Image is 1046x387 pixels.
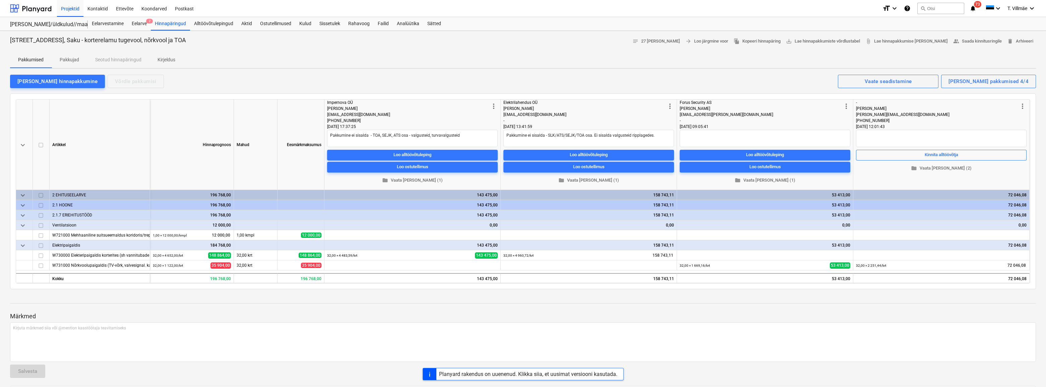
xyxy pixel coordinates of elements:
[948,77,1029,86] div: [PERSON_NAME] pakkumised 4/4
[856,220,1027,230] div: 0,00
[52,250,147,260] div: W730000 Elekteripaigaldis korterites (sh vannitubade põr.küte)
[128,17,151,30] div: Eelarve
[682,177,848,184] span: Vaata [PERSON_NAME] (1)
[856,124,1027,130] div: [DATE] 12:01:43
[190,17,237,30] a: Alltöövõtulepingud
[208,252,231,259] span: 148 864,00
[153,190,231,200] div: 196 768,00
[211,233,231,238] span: 12 000,00
[151,17,190,30] div: Hinnapäringud
[153,234,187,237] small: 1,00 × 12 000,00 / kmpl
[856,190,1027,200] div: 72 046,08
[153,200,231,210] div: 196 768,00
[863,36,950,47] a: Lae hinnapakkumise [PERSON_NAME]
[210,262,231,269] span: 35 904,00
[19,221,27,230] span: keyboard_arrow_down
[158,56,175,63] p: Kirjeldus
[503,175,674,186] button: Vaata [PERSON_NAME] (1)
[1007,38,1013,44] span: delete
[327,130,498,147] textarea: Pakkumine ei sisalda - TOA, SEJK, ATS osa - valgusteid, turvavalgusteid
[382,177,388,183] span: folder
[746,151,784,159] div: Loo alltöövõtuleping
[327,190,498,200] div: 143 475,00
[327,240,498,250] div: 143 475,00
[501,273,677,283] div: 158 743,11
[153,220,231,230] div: 12 000,00
[1012,355,1046,387] iframe: Chat Widget
[374,17,393,30] a: Failid
[911,165,917,171] span: folder
[52,200,147,210] div: 2.1 HOONE
[315,17,344,30] div: Sissetulek
[680,200,850,210] div: 53 413,00
[324,273,501,283] div: 143 475,00
[150,273,234,283] div: 196 768,00
[19,201,27,209] span: keyboard_arrow_down
[680,240,850,250] div: 53 413,00
[680,162,850,173] button: Loo ostutellimus
[393,17,423,30] div: Analüütika
[52,220,147,230] div: Ventilatsioon
[856,163,1027,174] button: Vaata [PERSON_NAME] (2)
[301,263,321,268] span: 35 904,00
[680,190,850,200] div: 53 413,00
[503,106,666,112] div: [PERSON_NAME]
[503,118,666,124] div: -
[685,38,691,44] span: arrow_forward
[19,141,27,149] span: keyboard_arrow_down
[423,17,445,30] div: Sätted
[950,36,1004,47] button: Saada kinnitusringile
[731,36,783,47] button: Kopeeri hinnapäring
[17,77,98,86] div: [PERSON_NAME] hinnapakkumine
[88,17,128,30] a: Eelarvestamine
[974,1,981,8] span: 73
[917,3,964,14] button: Otsi
[1007,6,1027,11] span: T. Villmäe
[327,112,390,117] span: [EMAIL_ADDRESS][DOMAIN_NAME]
[327,220,498,230] div: 0,00
[256,17,295,30] a: Ostutellimused
[1004,36,1036,47] button: Arhiveeri
[299,253,321,258] span: 148 864,00
[632,38,638,44] span: notes
[52,210,147,220] div: 2.1.7 ERIEHITUSTÖÖD
[327,124,498,130] div: [DATE] 17:37:25
[146,19,153,23] span: 2
[278,100,324,190] div: Eesmärkmaksumus
[503,210,674,220] div: 158 743,11
[749,163,781,171] div: Loo ostutellimus
[503,124,674,130] div: [DATE] 13:41:59
[865,38,948,45] span: Lae hinnapakkumise [PERSON_NAME]
[904,4,911,12] i: Abikeskus
[953,38,1002,45] span: Saada kinnitusringile
[734,38,781,45] span: Kopeeri hinnapäring
[503,240,674,250] div: 158 743,11
[153,210,231,220] div: 196 768,00
[503,150,674,160] button: Loo alltöövõtuleping
[503,112,566,117] span: [EMAIL_ADDRESS][DOMAIN_NAME]
[327,175,498,186] button: Vaata [PERSON_NAME] (1)
[666,102,674,110] span: more_vert
[680,220,850,230] div: 0,00
[503,162,674,173] button: Loo ostutellimus
[327,106,490,112] div: [PERSON_NAME]
[234,260,278,270] div: 32,00 krt
[680,100,842,106] div: Forus Security AS
[685,38,728,45] span: Loo järgmine voor
[859,165,1024,172] span: Vaata [PERSON_NAME] (2)
[890,4,899,12] i: keyboard_arrow_down
[842,102,850,110] span: more_vert
[50,100,150,190] div: Artikkel
[153,240,231,250] div: 184 768,00
[490,102,498,110] span: more_vert
[856,210,1027,220] div: 72 046,08
[783,36,863,47] a: Lae hinnapakkumiste võrdlustabel
[652,253,674,258] span: 158 743,11
[1007,263,1027,268] span: 72 046,08
[153,254,183,257] small: 32,00 × 4 652,00 / krt
[327,254,357,257] small: 32,00 × 4 483,59 / krt
[735,177,741,183] span: folder
[506,177,671,184] span: Vaata [PERSON_NAME] (1)
[503,200,674,210] div: 158 743,11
